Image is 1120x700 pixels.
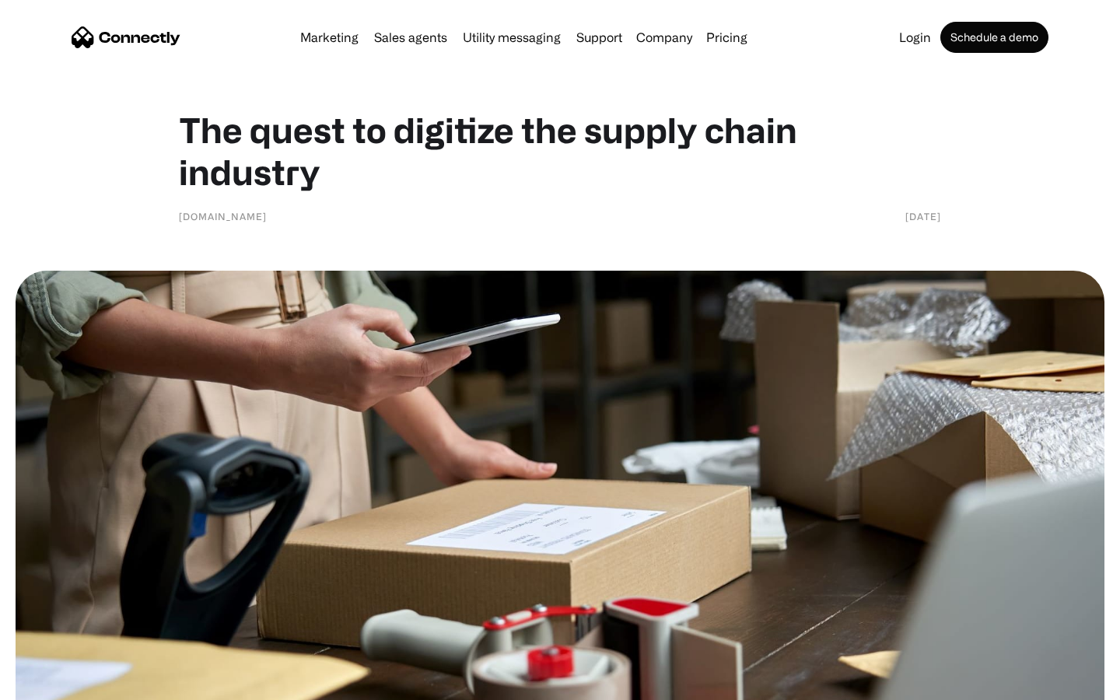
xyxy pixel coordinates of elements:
[700,31,754,44] a: Pricing
[636,26,692,48] div: Company
[570,31,628,44] a: Support
[179,208,267,224] div: [DOMAIN_NAME]
[905,208,941,224] div: [DATE]
[179,109,941,193] h1: The quest to digitize the supply chain industry
[368,31,453,44] a: Sales agents
[893,31,937,44] a: Login
[457,31,567,44] a: Utility messaging
[940,22,1048,53] a: Schedule a demo
[31,673,93,695] ul: Language list
[294,31,365,44] a: Marketing
[16,673,93,695] aside: Language selected: English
